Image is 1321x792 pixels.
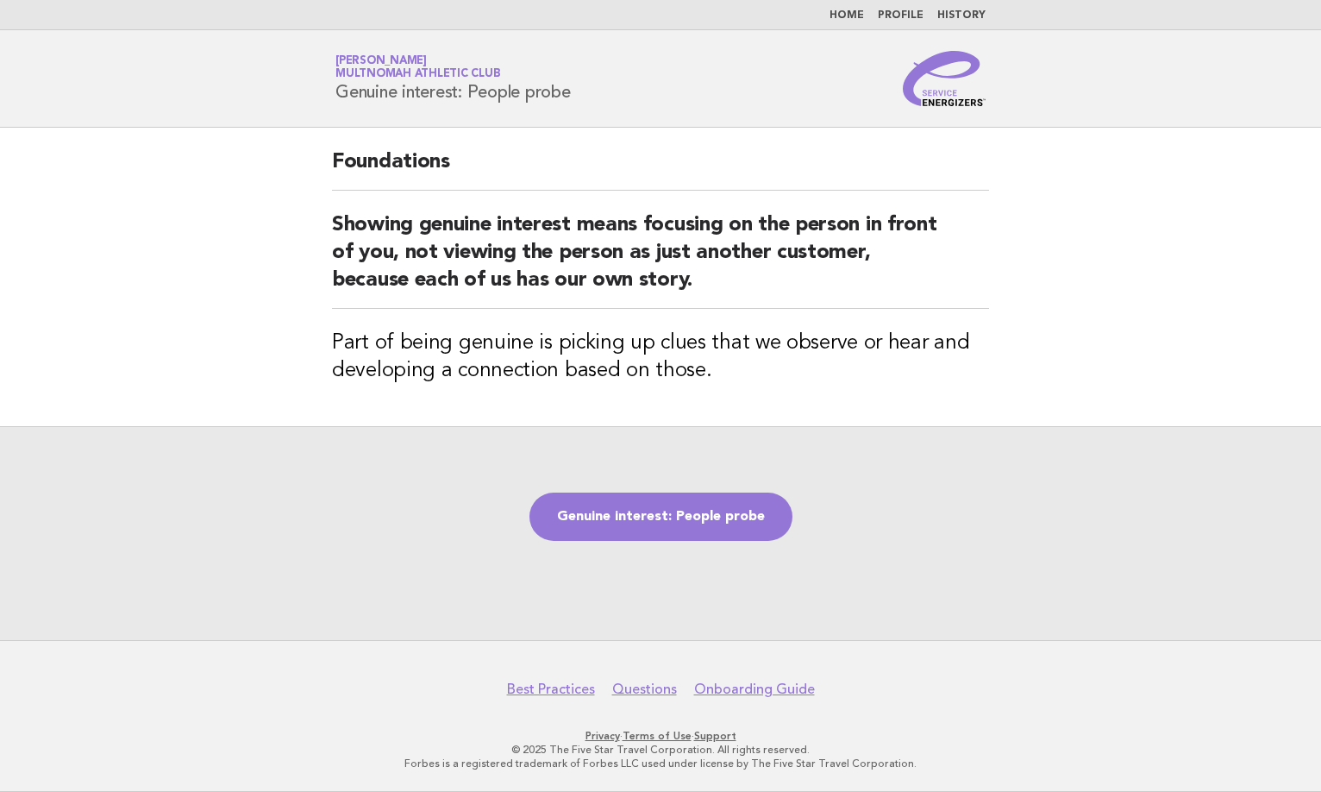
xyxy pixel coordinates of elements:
[878,10,923,21] a: Profile
[507,681,595,698] a: Best Practices
[937,10,986,21] a: History
[133,757,1188,770] p: Forbes is a registered trademark of Forbes LLC used under license by The Five Star Travel Corpora...
[335,55,500,79] a: [PERSON_NAME]Multnomah Athletic Club
[694,681,815,698] a: Onboarding Guide
[332,330,989,385] h3: Part of being genuine is picking up clues that we observe or hear and developing a connection bas...
[332,211,989,309] h2: Showing genuine interest means focusing on the person in front of you, not viewing the person as ...
[133,729,1188,743] p: · ·
[585,730,620,742] a: Privacy
[623,730,692,742] a: Terms of Use
[335,69,500,80] span: Multnomah Athletic Club
[694,730,736,742] a: Support
[133,743,1188,757] p: © 2025 The Five Star Travel Corporation. All rights reserved.
[903,51,986,106] img: Service Energizers
[830,10,864,21] a: Home
[612,681,677,698] a: Questions
[335,56,571,101] h1: Genuine interest: People probe
[529,493,792,541] a: Genuine interest: People probe
[332,148,989,191] h2: Foundations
